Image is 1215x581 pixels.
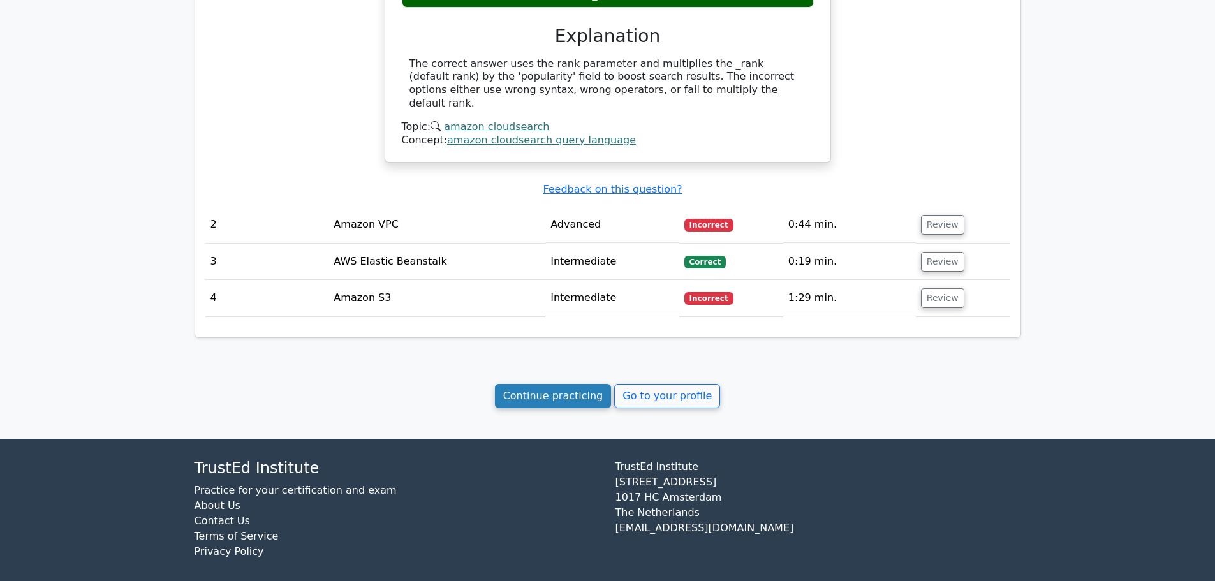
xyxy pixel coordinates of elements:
div: Topic: [402,121,814,134]
a: Continue practicing [495,384,612,408]
div: Concept: [402,134,814,147]
div: TrustEd Institute [STREET_ADDRESS] 1017 HC Amsterdam The Netherlands [EMAIL_ADDRESS][DOMAIN_NAME] [608,459,1029,570]
td: Amazon S3 [328,280,545,316]
div: The correct answer uses the rank parameter and multiplies the _rank (default rank) by the 'popula... [409,57,806,110]
span: Incorrect [684,219,733,232]
td: 0:44 min. [783,207,916,243]
a: Feedback on this question? [543,183,682,195]
a: amazon cloudsearch [444,121,549,133]
h3: Explanation [409,26,806,47]
td: Advanced [545,207,679,243]
td: Intermediate [545,244,679,280]
button: Review [921,215,964,235]
td: 0:19 min. [783,244,916,280]
td: 3 [205,244,329,280]
a: Terms of Service [195,530,279,542]
a: Contact Us [195,515,250,527]
td: 4 [205,280,329,316]
td: 1:29 min. [783,280,916,316]
td: Intermediate [545,280,679,316]
a: Privacy Policy [195,545,264,557]
span: Incorrect [684,292,733,305]
a: About Us [195,499,240,511]
h4: TrustEd Institute [195,459,600,478]
a: Go to your profile [614,384,720,408]
button: Review [921,288,964,308]
a: amazon cloudsearch query language [447,134,636,146]
a: Practice for your certification and exam [195,484,397,496]
span: Correct [684,256,726,268]
button: Review [921,252,964,272]
td: 2 [205,207,329,243]
td: AWS Elastic Beanstalk [328,244,545,280]
td: Amazon VPC [328,207,545,243]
